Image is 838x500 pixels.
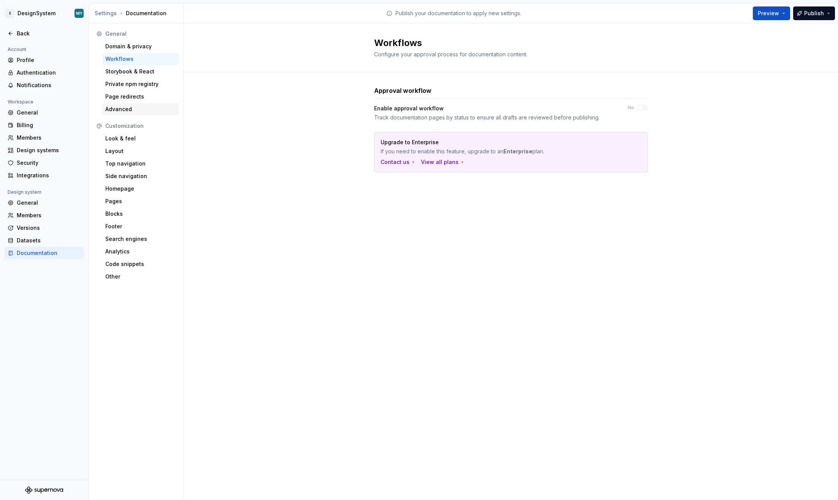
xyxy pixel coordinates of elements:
[381,139,588,146] p: Upgrade to Enterprise
[758,10,779,17] span: Preview
[395,10,521,17] p: Publish your documentation to apply new settings.
[5,188,44,197] div: Design system
[102,195,179,207] a: Pages
[17,134,81,142] div: Members
[421,158,465,166] button: View all plans
[105,55,176,63] div: Workflows
[105,160,176,167] div: Top navigation
[5,67,84,79] a: Authentication
[105,185,176,193] div: Homepage
[105,135,176,142] div: Look & feel
[17,224,81,232] div: Versions
[105,197,176,205] div: Pages
[628,105,634,111] label: No
[102,40,179,53] a: Domain & privacy
[105,223,176,230] div: Footer
[5,107,84,119] a: General
[102,78,179,90] a: Private npm registry
[102,103,179,115] a: Advanced
[105,172,176,180] div: Side navigation
[374,105,614,112] div: Enable approval workflow
[105,30,176,38] div: General
[793,6,835,20] button: Publish
[102,132,179,145] a: Look & feel
[102,158,179,170] a: Top navigation
[105,210,176,218] div: Blocks
[105,80,176,88] div: Private npm registry
[381,148,588,155] p: If you need to enable this feature, upgrade to an plan.
[374,86,432,95] h3: Approval workflow
[17,199,81,207] div: General
[17,30,81,37] div: Back
[381,158,416,166] a: Contact us
[102,91,179,103] a: Page redirects
[17,56,81,64] div: Profile
[374,37,639,49] h2: Workflows
[105,235,176,243] div: Search engines
[105,273,176,280] div: Other
[17,81,81,89] div: Notifications
[5,247,84,259] a: Documentation
[17,159,81,167] div: Security
[17,121,81,129] div: Billing
[5,144,84,156] a: Design systems
[2,5,87,22] button: EDesignSystemMY
[102,233,179,245] a: Search engines
[102,53,179,65] a: Workflows
[17,212,81,219] div: Members
[76,10,83,16] div: MY
[102,145,179,157] a: Layout
[17,249,81,257] div: Documentation
[25,486,63,494] svg: Supernova Logo
[374,51,527,57] span: Configure your approval process for documentation content.
[17,69,81,76] div: Authentication
[5,9,14,18] div: E
[105,93,176,100] div: Page redirects
[102,183,179,195] a: Homepage
[102,65,179,78] a: Storybook & React
[5,79,84,91] a: Notifications
[17,237,81,244] div: Datasets
[5,97,37,107] div: Workspace
[105,43,176,50] div: Domain & privacy
[105,147,176,155] div: Layout
[5,119,84,131] a: Billing
[102,208,179,220] a: Blocks
[5,54,84,66] a: Profile
[17,172,81,179] div: Integrations
[503,148,532,154] strong: Enterprise
[5,27,84,40] a: Back
[105,260,176,268] div: Code snippets
[95,10,180,17] div: Documentation
[17,146,81,154] div: Design systems
[102,170,179,182] a: Side navigation
[5,169,84,182] a: Integrations
[105,105,176,113] div: Advanced
[102,258,179,270] a: Code snippets
[17,10,56,17] div: DesignSystem
[17,109,81,116] div: General
[804,10,824,17] span: Publish
[5,209,84,221] a: Members
[5,197,84,209] a: General
[105,122,176,130] div: Customization
[5,157,84,169] a: Security
[5,45,29,54] div: Account
[95,10,117,17] button: Settings
[5,222,84,234] a: Versions
[105,248,176,255] div: Analytics
[102,245,179,258] a: Analytics
[5,132,84,144] a: Members
[5,234,84,247] a: Datasets
[374,114,614,121] div: Track documentation pages by status to ensure all drafts are reviewed before publishing.
[105,68,176,75] div: Storybook & React
[102,220,179,232] a: Footer
[102,271,179,283] a: Other
[753,6,790,20] button: Preview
